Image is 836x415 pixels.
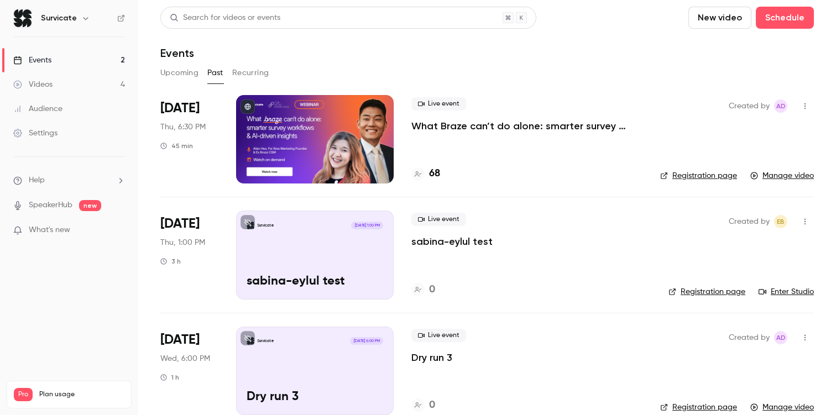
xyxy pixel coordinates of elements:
button: New video [688,7,751,29]
span: Thu, 6:30 PM [160,122,206,133]
p: sabina-eylul test [247,275,383,289]
span: Live event [411,97,466,111]
a: 68 [411,166,440,181]
a: What Braze can’t do alone: smarter survey workflows & AI-driven insights [411,119,642,133]
button: Schedule [756,7,814,29]
span: Live event [411,329,466,342]
div: Jun 26 Thu, 9:30 AM (America/Los Angeles) [160,95,218,183]
a: Registration page [660,170,737,181]
span: Live event [411,213,466,226]
h6: Survicate [41,13,77,24]
span: Thu, 1:00 PM [160,237,205,248]
span: Aleksandra Dworak [774,99,787,113]
div: Search for videos or events [170,12,280,24]
p: Survicate [257,338,274,344]
div: 3 h [160,257,181,266]
div: Jun 25 Wed, 6:00 PM (Europe/Warsaw) [160,327,218,415]
button: Past [207,64,223,82]
a: Enter Studio [759,286,814,297]
span: [DATE] [160,331,200,349]
span: [DATE] [160,215,200,233]
span: [DATE] 1:00 PM [351,222,383,229]
img: Survicate [14,9,32,27]
span: Created by [729,331,770,344]
h1: Events [160,46,194,60]
div: 45 min [160,141,193,150]
a: Manage video [750,402,814,413]
a: 0 [411,398,435,413]
a: Manage video [750,170,814,181]
span: What's new [29,224,70,236]
a: Dry run 3 [411,351,452,364]
button: Upcoming [160,64,198,82]
div: Jun 26 Thu, 1:00 PM (Europe/Warsaw) [160,211,218,299]
span: Wed, 6:00 PM [160,353,210,364]
a: SpeakerHub [29,199,72,211]
span: AD [776,99,786,113]
p: Dry run 3 [247,390,383,405]
a: Dry run 3Survicate[DATE] 6:00 PMDry run 3 [236,327,394,415]
a: 0 [411,282,435,297]
span: Pro [14,388,33,401]
span: AD [776,331,786,344]
a: sabina-eylul testSurvicate[DATE] 1:00 PMsabina-eylul test [236,211,394,299]
div: 1 h [160,373,179,382]
li: help-dropdown-opener [13,175,125,186]
div: Audience [13,103,62,114]
span: Plan usage [39,390,124,399]
button: Recurring [232,64,269,82]
span: Aleksandra Dworak [774,331,787,344]
span: [DATE] [160,99,200,117]
span: Created by [729,215,770,228]
div: Videos [13,79,53,90]
p: Survicate [257,223,274,228]
a: sabina-eylul test [411,235,493,248]
h4: 0 [429,282,435,297]
span: Help [29,175,45,186]
span: EB [777,215,785,228]
div: Events [13,55,51,66]
h4: 0 [429,398,435,413]
span: [DATE] 6:00 PM [350,337,383,345]
span: new [79,200,101,211]
a: Registration page [660,402,737,413]
span: Eylul Beyazit [774,215,787,228]
a: Registration page [668,286,745,297]
h4: 68 [429,166,440,181]
div: Settings [13,128,58,139]
span: Created by [729,99,770,113]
